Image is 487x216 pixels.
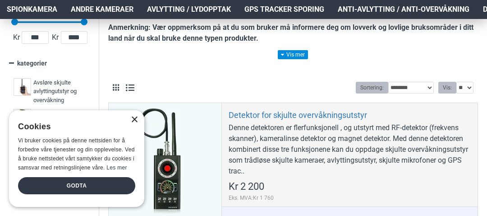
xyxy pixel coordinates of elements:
a: Detektor for skjulte overvåkningsutstyr Detektor for skjulte overvåkningsutstyr [109,103,221,216]
a: Detektor for skjulte overvåkningsutstyr [229,110,367,120]
span: Kr 2 200 [229,182,264,192]
span: Avsløre skjulte avlyttingutstyr og overvåkning [33,78,83,105]
a: Les mer, opens a new window [106,164,127,171]
label: Sortering: [356,82,388,94]
span: Vi bruker cookies på denne nettsiden for å forbedre våre tjenester og din opplevelse. Ved å bruke... [18,137,135,170]
label: Vis: [438,82,456,94]
span: Spionkamera [7,4,57,15]
b: Anmerkning: Vær oppmerksom på at du som bruker må informere deg om lovverk og lovlige bruksområde... [108,23,473,42]
div: Cookies [18,117,129,136]
span: Anti-avlytting / Anti-overvåkning [338,4,469,15]
div: Godta [18,177,135,194]
a: kategorier [9,56,90,71]
img: Preventive utstyr mot overvåkning [14,109,31,127]
span: Avlytting / Lydopptak [147,4,231,15]
span: Kr [51,32,61,43]
span: Eks. MVA:Kr 1 760 [229,194,274,202]
span: Andre kameraer [71,4,133,15]
span: Preventive utstyr mot overvåkning [33,109,83,127]
div: Denne detektoren er flerfunksjonell , og utstyrt med RF-detektor (frekvens skanner), kameralinse ... [229,122,471,177]
span: Kr [11,32,22,43]
img: Avsløre skjulte avlyttingutstyr og overvåkning [14,78,31,96]
div: Close [131,117,138,123]
span: GPS Tracker Sporing [244,4,324,15]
